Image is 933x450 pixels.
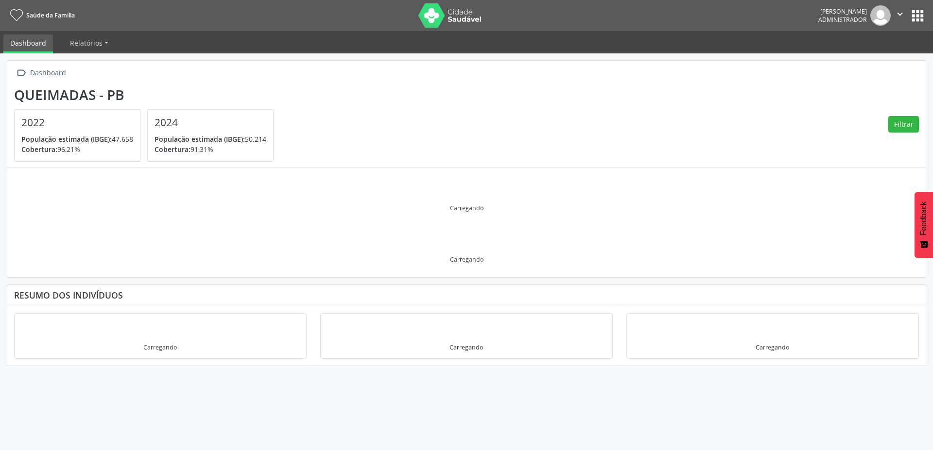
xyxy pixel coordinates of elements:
h4: 2024 [155,117,266,129]
div: Resumo dos indivíduos [14,290,919,300]
p: 50.214 [155,134,266,144]
i:  [895,9,905,19]
a:  Dashboard [14,66,68,80]
button:  [891,5,909,26]
p: 47.658 [21,134,133,144]
a: Relatórios [63,34,115,51]
div: [PERSON_NAME] [818,7,867,16]
img: img [870,5,891,26]
button: Filtrar [888,116,919,133]
button: apps [909,7,926,24]
div: Dashboard [28,66,68,80]
span: População estimada (IBGE): [155,134,245,144]
span: População estimada (IBGE): [21,134,112,144]
a: Dashboard [3,34,53,53]
span: Administrador [818,16,867,24]
span: Feedback [919,201,928,235]
div: Carregando [449,343,483,351]
h4: 2022 [21,117,133,129]
span: Cobertura: [155,145,190,154]
p: 96,21% [21,144,133,154]
span: Cobertura: [21,145,57,154]
span: Relatórios [70,38,103,48]
span: Saúde da Família [26,11,75,19]
i:  [14,66,28,80]
button: Feedback - Mostrar pesquisa [915,192,933,258]
div: Carregando [756,343,789,351]
div: Carregando [450,204,484,212]
div: Carregando [143,343,177,351]
p: 91,31% [155,144,266,154]
div: Queimadas - PB [14,87,280,103]
a: Saúde da Família [7,7,75,23]
div: Carregando [450,255,484,264]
